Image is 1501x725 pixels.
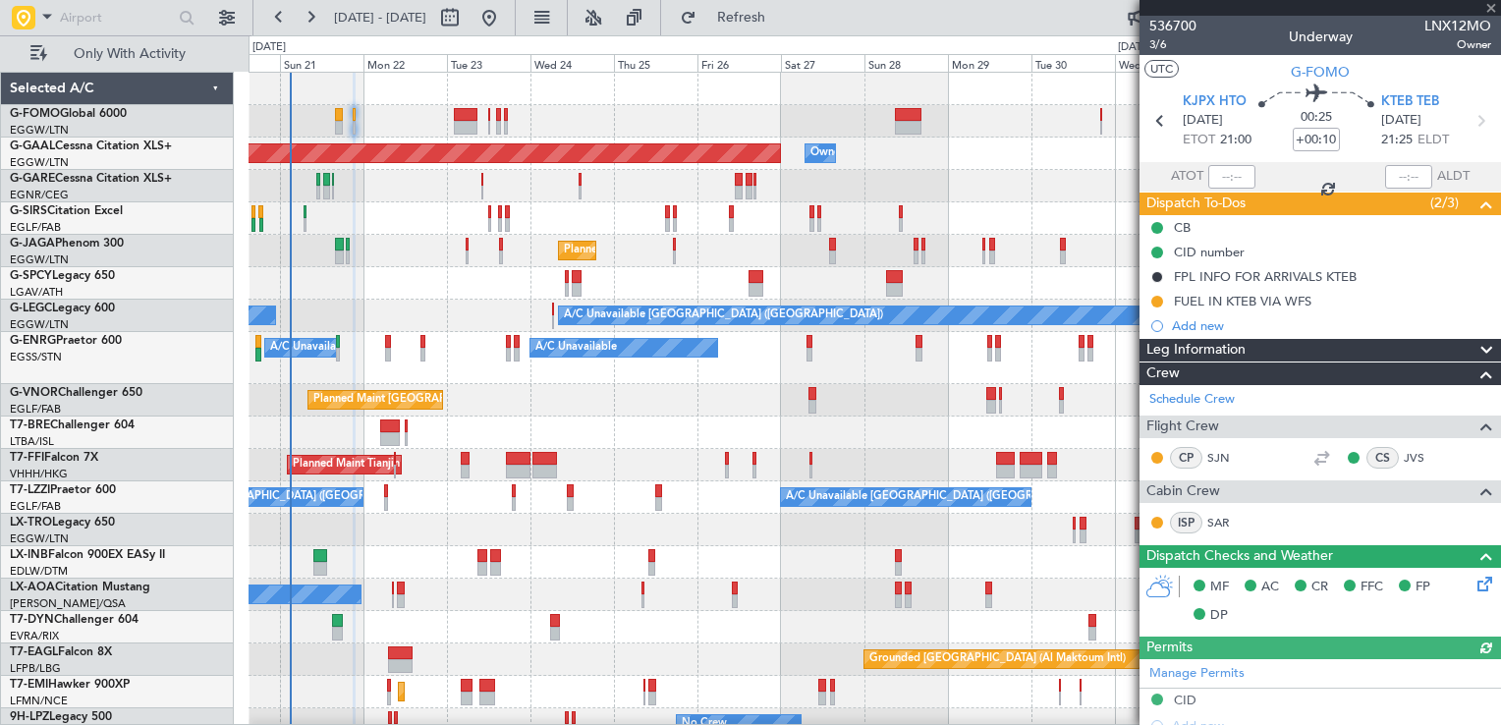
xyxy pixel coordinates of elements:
span: ALDT [1437,167,1470,187]
div: A/C Unavailable [GEOGRAPHIC_DATA] ([GEOGRAPHIC_DATA]) [564,301,883,330]
span: T7-DYN [10,614,54,626]
span: G-VNOR [10,387,58,399]
span: (2/3) [1430,193,1459,213]
span: Crew [1146,362,1180,385]
a: T7-EMIHawker 900XP [10,679,130,691]
span: [DATE] [1183,111,1223,131]
div: ISP [1170,512,1202,533]
span: G-SIRS [10,205,47,217]
span: G-JAGA [10,238,55,250]
div: Add new [1172,317,1491,334]
a: T7-FFIFalcon 7X [10,452,98,464]
a: VHHH/HKG [10,467,68,481]
div: Tue 23 [447,54,530,72]
span: CR [1311,578,1328,597]
span: DP [1210,606,1228,626]
div: Planned Maint [GEOGRAPHIC_DATA] ([GEOGRAPHIC_DATA]) [564,236,873,265]
a: EGGW/LTN [10,155,69,170]
a: EGGW/LTN [10,531,69,546]
a: SAR [1207,514,1251,531]
span: G-SPCY [10,270,52,282]
a: EGGW/LTN [10,252,69,267]
span: 21:00 [1220,131,1251,150]
a: [PERSON_NAME]/QSA [10,596,126,611]
span: T7-EMI [10,679,48,691]
div: Sun 21 [280,54,363,72]
div: Owner [810,139,844,168]
a: LFPB/LBG [10,661,61,676]
a: T7-LZZIPraetor 600 [10,484,116,496]
div: CP [1170,447,1202,469]
span: 9H-LPZ [10,711,49,723]
span: ETOT [1183,131,1215,150]
div: [DATE] [1118,39,1151,56]
a: G-SIRSCitation Excel [10,205,123,217]
div: CID number [1174,244,1245,260]
span: FP [1416,578,1430,597]
a: SJN [1207,449,1251,467]
a: G-LEGCLegacy 600 [10,303,115,314]
div: Thu 25 [614,54,697,72]
div: CB [1174,219,1191,236]
a: LX-INBFalcon 900EX EASy II [10,549,165,561]
div: Sun 28 [864,54,948,72]
span: G-LEGC [10,303,52,314]
span: Dispatch Checks and Weather [1146,545,1333,568]
div: CS [1366,447,1399,469]
div: Fri 26 [697,54,781,72]
input: Airport [60,3,173,32]
div: Mon 22 [363,54,447,72]
span: LX-INB [10,549,48,561]
div: A/C Unavailable [GEOGRAPHIC_DATA] ([GEOGRAPHIC_DATA]) [119,482,438,512]
span: 21:25 [1381,131,1413,150]
span: 00:25 [1301,108,1332,128]
span: G-ENRG [10,335,56,347]
span: T7-FFI [10,452,44,464]
div: Sat 27 [781,54,864,72]
a: G-GARECessna Citation XLS+ [10,173,172,185]
span: 536700 [1149,16,1196,36]
a: T7-DYNChallenger 604 [10,614,139,626]
a: EGGW/LTN [10,123,69,138]
a: LX-AOACitation Mustang [10,582,150,593]
a: 9H-LPZLegacy 500 [10,711,112,723]
div: Grounded [GEOGRAPHIC_DATA] (Al Maktoum Intl) [869,644,1126,674]
a: EGGW/LTN [10,317,69,332]
a: EGNR/CEG [10,188,69,202]
a: G-VNORChallenger 650 [10,387,142,399]
a: G-FOMOGlobal 6000 [10,108,127,120]
span: G-GAAL [10,140,55,152]
span: KJPX HTO [1183,92,1247,112]
div: Underway [1289,27,1353,47]
span: Only With Activity [51,47,207,61]
a: T7-BREChallenger 604 [10,419,135,431]
div: Planned Maint [GEOGRAPHIC_DATA] ([GEOGRAPHIC_DATA]) [313,385,623,415]
button: Refresh [671,2,789,33]
a: LX-TROLegacy 650 [10,517,115,529]
a: G-GAALCessna Citation XLS+ [10,140,172,152]
div: FUEL IN KTEB VIA WFS [1174,293,1311,309]
a: LGAV/ATH [10,285,63,300]
a: Schedule Crew [1149,390,1235,410]
span: T7-BRE [10,419,50,431]
span: G-FOMO [10,108,60,120]
button: UTC [1144,60,1179,78]
div: Mon 29 [948,54,1031,72]
span: Flight Crew [1146,416,1219,438]
span: FFC [1361,578,1383,597]
div: Wed 24 [530,54,614,72]
div: A/C Unavailable [GEOGRAPHIC_DATA] ([GEOGRAPHIC_DATA]) [786,482,1105,512]
span: Leg Information [1146,339,1246,362]
span: ATOT [1171,167,1203,187]
div: [DATE] [252,39,286,56]
span: 3/6 [1149,36,1196,53]
a: LFMN/NCE [10,694,68,708]
span: LNX12MO [1424,16,1491,36]
span: LX-TRO [10,517,52,529]
a: G-JAGAPhenom 300 [10,238,124,250]
a: G-SPCYLegacy 650 [10,270,115,282]
a: JVS [1404,449,1448,467]
span: T7-EAGL [10,646,58,658]
div: Tue 30 [1031,54,1115,72]
span: [DATE] - [DATE] [334,9,426,27]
